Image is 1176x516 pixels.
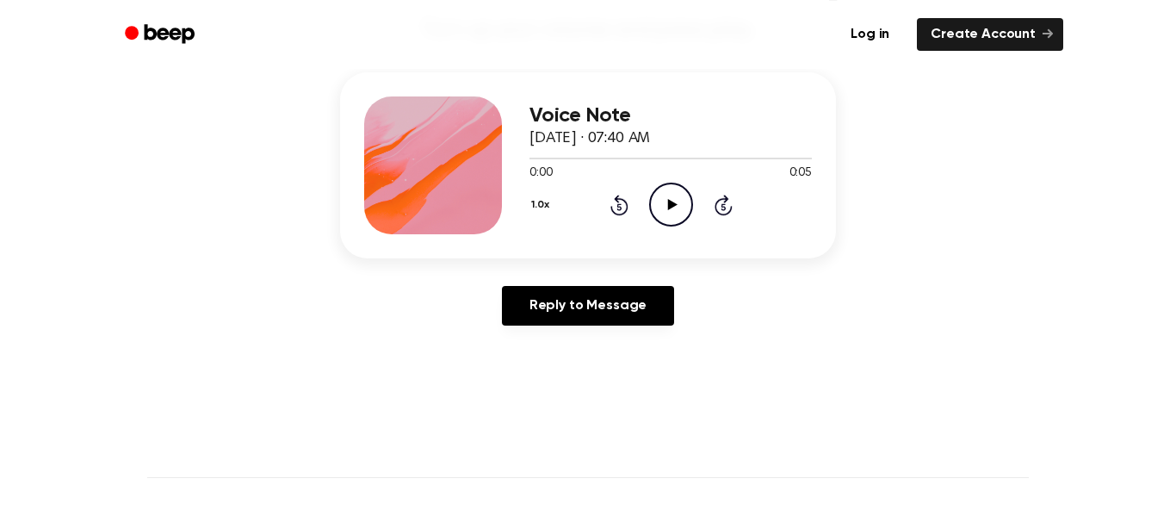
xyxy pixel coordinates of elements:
[917,18,1063,51] a: Create Account
[529,104,812,127] h3: Voice Note
[529,190,555,220] button: 1.0x
[833,15,907,54] a: Log in
[789,165,812,183] span: 0:05
[529,165,552,183] span: 0:00
[529,131,650,146] span: [DATE] · 07:40 AM
[113,18,210,52] a: Beep
[502,286,674,326] a: Reply to Message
